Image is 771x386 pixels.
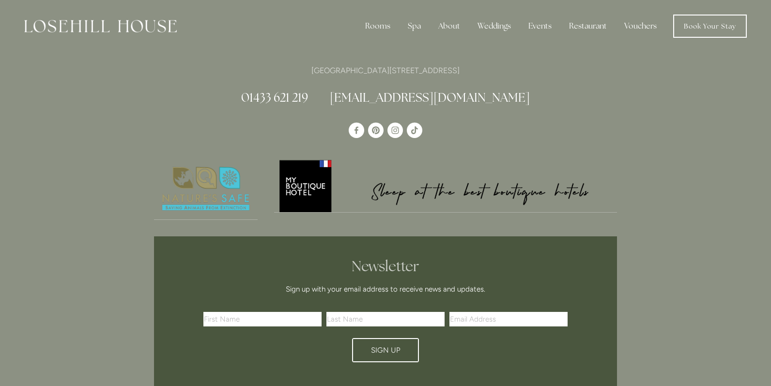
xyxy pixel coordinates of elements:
[203,312,322,326] input: First Name
[154,64,617,77] p: [GEOGRAPHIC_DATA][STREET_ADDRESS]
[207,258,564,275] h2: Newsletter
[561,16,615,36] div: Restaurant
[449,312,568,326] input: Email Address
[349,123,364,138] a: Losehill House Hotel & Spa
[387,123,403,138] a: Instagram
[154,158,258,219] img: Nature's Safe - Logo
[371,346,401,355] span: Sign Up
[617,16,664,36] a: Vouchers
[470,16,519,36] div: Weddings
[368,123,384,138] a: Pinterest
[24,20,177,32] img: Losehill House
[673,15,747,38] a: Book Your Stay
[330,90,530,105] a: [EMAIL_ADDRESS][DOMAIN_NAME]
[400,16,429,36] div: Spa
[274,158,617,212] img: My Boutique Hotel - Logo
[326,312,445,326] input: Last Name
[352,338,419,362] button: Sign Up
[407,123,422,138] a: TikTok
[431,16,468,36] div: About
[207,283,564,295] p: Sign up with your email address to receive news and updates.
[274,158,617,213] a: My Boutique Hotel - Logo
[357,16,398,36] div: Rooms
[241,90,308,105] a: 01433 621 219
[521,16,559,36] div: Events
